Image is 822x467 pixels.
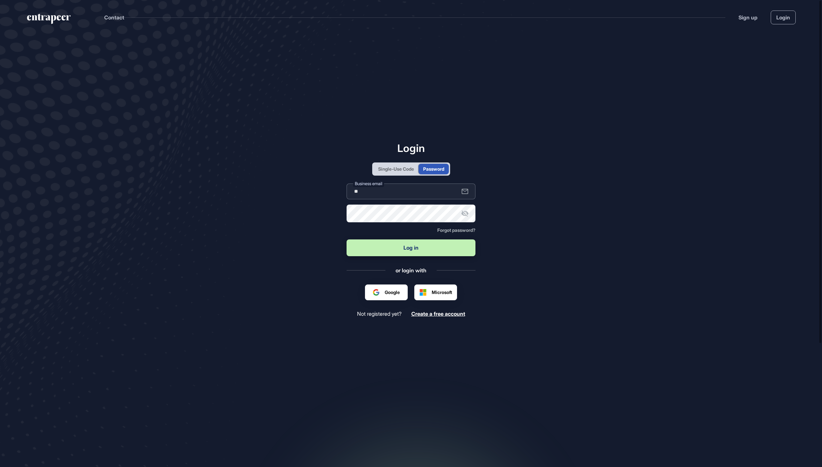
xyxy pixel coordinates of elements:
[423,165,444,172] div: Password
[347,142,475,154] h1: Login
[26,14,71,26] a: entrapeer-logo
[437,228,475,233] a: Forgot password?
[738,13,758,21] a: Sign up
[357,311,401,317] span: Not registered yet?
[378,165,414,172] div: Single-Use Code
[347,239,475,256] button: Log in
[396,267,426,274] div: or login with
[353,180,384,187] label: Business email
[437,227,475,233] span: Forgot password?
[432,289,452,296] span: Microsoft
[771,11,796,24] a: Login
[104,13,124,22] button: Contact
